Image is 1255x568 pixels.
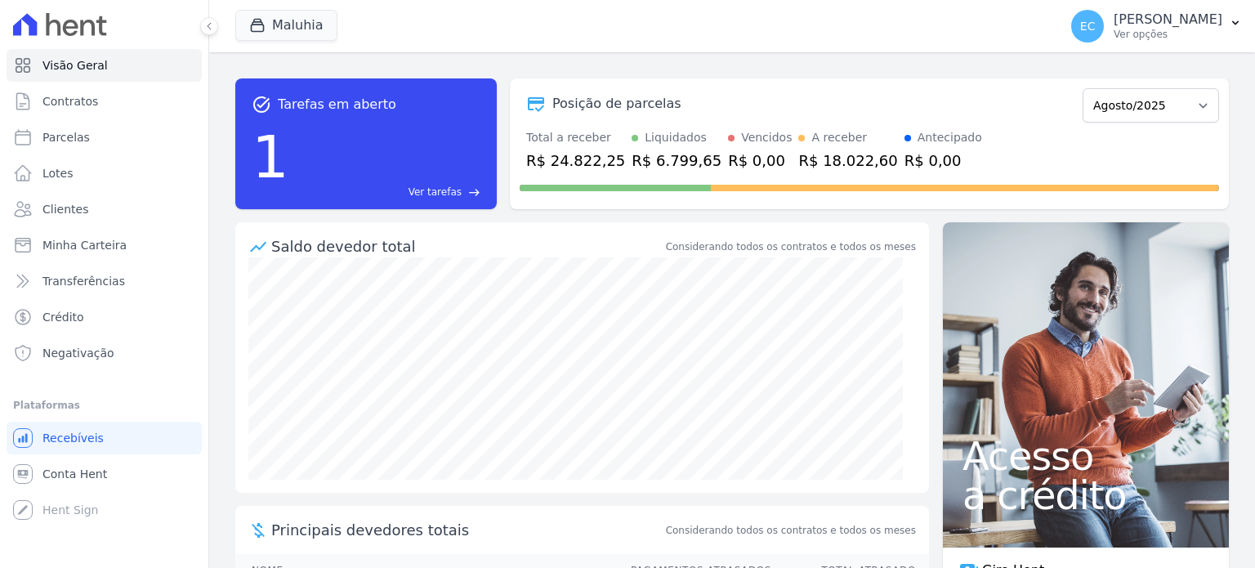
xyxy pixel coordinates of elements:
div: Plataformas [13,396,195,415]
div: Vencidos [741,129,792,146]
span: Recebíveis [42,430,104,446]
p: Ver opções [1114,28,1222,41]
span: task_alt [252,95,271,114]
div: R$ 24.822,25 [526,150,625,172]
a: Parcelas [7,121,202,154]
a: Contratos [7,85,202,118]
span: EC [1080,20,1096,32]
span: Negativação [42,345,114,361]
a: Transferências [7,265,202,297]
div: R$ 0,00 [904,150,982,172]
button: EC [PERSON_NAME] Ver opções [1058,3,1255,49]
a: Clientes [7,193,202,226]
span: Considerando todos os contratos e todos os meses [666,523,916,538]
span: Minha Carteira [42,237,127,253]
div: Liquidados [645,129,707,146]
a: Visão Geral [7,49,202,82]
div: A receber [811,129,867,146]
span: Transferências [42,273,125,289]
span: a crédito [962,476,1209,515]
span: Tarefas em aberto [278,95,396,114]
div: Posição de parcelas [552,94,681,114]
div: 1 [252,114,289,199]
span: Crédito [42,309,84,325]
a: Lotes [7,157,202,190]
div: R$ 6.799,65 [632,150,721,172]
span: Visão Geral [42,57,108,74]
div: R$ 0,00 [728,150,792,172]
span: Acesso [962,436,1209,476]
a: Minha Carteira [7,229,202,262]
a: Negativação [7,337,202,369]
a: Ver tarefas east [296,185,480,199]
p: [PERSON_NAME] [1114,11,1222,28]
div: Saldo devedor total [271,235,663,257]
a: Recebíveis [7,422,202,454]
span: Lotes [42,165,74,181]
div: Considerando todos os contratos e todos os meses [666,239,916,254]
a: Conta Hent [7,458,202,490]
span: Contratos [42,93,98,110]
div: Total a receber [526,129,625,146]
span: Parcelas [42,129,90,145]
div: R$ 18.022,60 [798,150,897,172]
div: Antecipado [918,129,982,146]
button: Maluhia [235,10,337,41]
span: Conta Hent [42,466,107,482]
span: Clientes [42,201,88,217]
span: east [468,186,480,199]
span: Ver tarefas [409,185,462,199]
span: Principais devedores totais [271,519,663,541]
a: Crédito [7,301,202,333]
